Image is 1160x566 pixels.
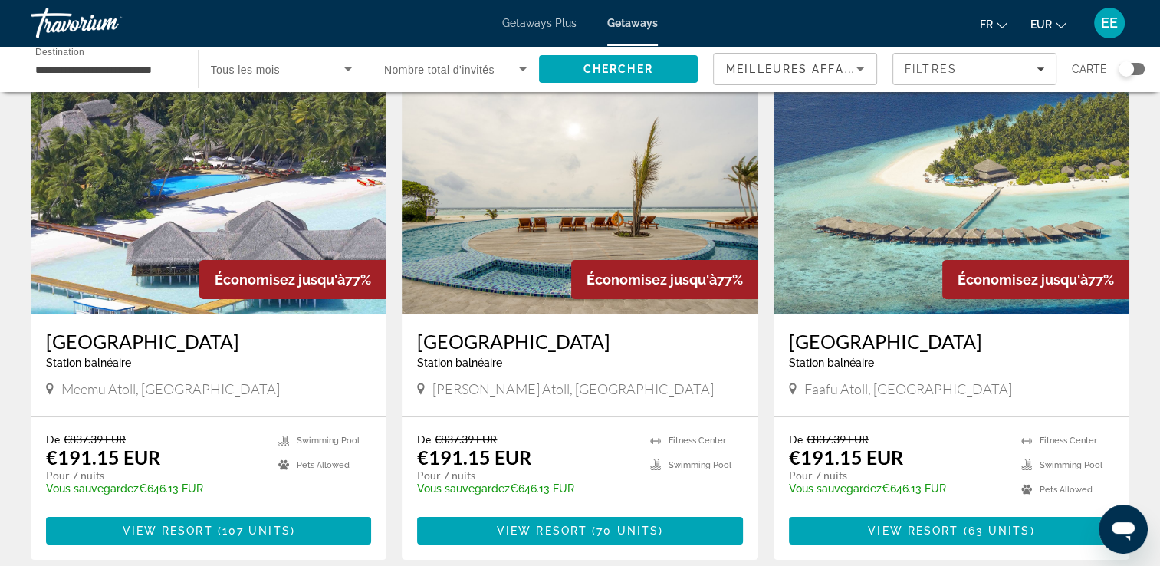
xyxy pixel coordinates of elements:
span: Tous les mois [211,64,281,76]
span: EUR [1030,18,1052,31]
button: Filters [892,53,1056,85]
button: View Resort(107 units) [46,517,371,545]
span: Filtres [905,63,957,75]
span: Carte [1072,58,1107,80]
img: Filitheyo Island Resort [774,69,1129,314]
span: Swimming Pool [1040,460,1102,470]
span: ( ) [213,525,295,537]
span: [PERSON_NAME] Atoll, [GEOGRAPHIC_DATA] [432,380,714,397]
span: Fitness Center [1040,436,1097,446]
span: fr [980,18,993,31]
span: €837.39 EUR [807,433,869,446]
span: View Resort [868,525,958,537]
span: Économisez jusqu'à [958,271,1088,288]
img: Medhufushi Island Resort [31,69,386,314]
span: 63 units [968,525,1030,537]
span: 70 units [596,525,659,537]
span: Vous sauvegardez [417,482,510,495]
a: Getaways [607,17,658,29]
button: Change language [980,13,1007,35]
span: Swimming Pool [297,436,360,446]
input: Select destination [35,61,178,79]
div: 77% [199,260,386,299]
span: Station balnéaire [789,357,874,369]
p: Pour 7 nuits [417,469,634,482]
span: View Resort [122,525,212,537]
p: €646.13 EUR [46,482,263,495]
p: €646.13 EUR [789,482,1006,495]
span: Chercher [583,63,653,75]
span: Station balnéaire [46,357,131,369]
span: Meilleures affaires [726,63,873,75]
span: Économisez jusqu'à [587,271,717,288]
span: ( ) [587,525,663,537]
span: Destination [35,47,84,57]
p: €191.15 EUR [789,446,903,469]
p: €191.15 EUR [417,446,531,469]
button: Search [539,55,698,83]
span: €837.39 EUR [64,433,126,446]
span: De [46,433,60,446]
span: Vous sauvegardez [46,482,139,495]
span: De [789,433,803,446]
span: EE [1101,15,1118,31]
div: 77% [571,260,758,299]
button: View Resort(63 units) [789,517,1114,545]
span: Station balnéaire [417,357,502,369]
p: €191.15 EUR [46,446,160,469]
span: Fitness Center [669,436,726,446]
span: Meemu Atoll, [GEOGRAPHIC_DATA] [61,380,280,397]
iframe: Bouton de lancement de la fenêtre de messagerie [1099,505,1148,554]
span: Pets Allowed [297,460,350,470]
span: €837.39 EUR [435,433,497,446]
button: Change currency [1030,13,1066,35]
p: Pour 7 nuits [46,469,263,482]
p: €646.13 EUR [417,482,634,495]
mat-select: Sort by [726,60,864,78]
span: Swimming Pool [669,460,731,470]
a: [GEOGRAPHIC_DATA] [417,330,742,353]
a: Travorium [31,3,184,43]
span: Pets Allowed [1040,485,1093,495]
img: Hondaafushi Island Resort [402,69,757,314]
span: Nombre total d'invités [384,64,495,76]
span: ( ) [958,525,1034,537]
span: Vous sauvegardez [789,482,882,495]
span: 107 units [222,525,291,537]
button: User Menu [1089,7,1129,39]
button: View Resort(70 units) [417,517,742,545]
a: [GEOGRAPHIC_DATA] [789,330,1114,353]
span: Économisez jusqu'à [215,271,345,288]
a: [GEOGRAPHIC_DATA] [46,330,371,353]
span: Faafu Atoll, [GEOGRAPHIC_DATA] [804,380,1012,397]
span: De [417,433,431,446]
div: 77% [942,260,1129,299]
p: Pour 7 nuits [789,469,1006,482]
a: Getaways Plus [502,17,577,29]
span: View Resort [497,525,587,537]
